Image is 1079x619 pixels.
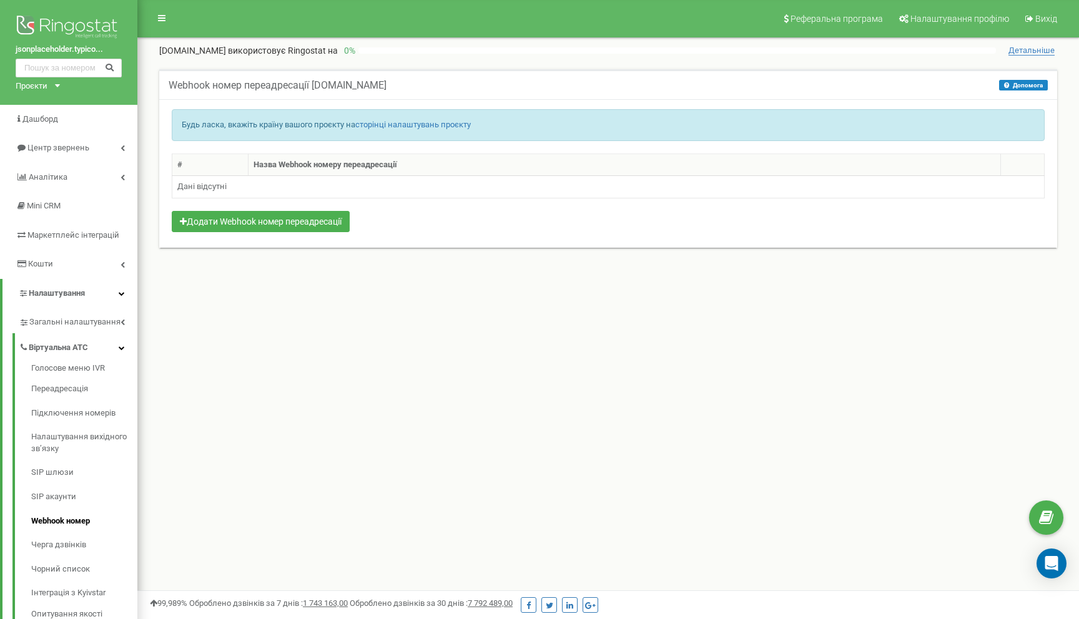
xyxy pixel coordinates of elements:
span: Загальні налаштування [29,316,121,328]
a: Налаштування [2,279,137,308]
a: Чорний список [31,557,137,582]
span: Віртуальна АТС [29,342,88,354]
span: Оброблено дзвінків за 30 днів : [350,598,513,608]
a: Переадресація [31,378,137,402]
span: Оброблено дзвінків за 7 днів : [189,598,348,608]
span: Маркетплейс інтеграцій [27,230,119,240]
span: Mini CRM [27,201,61,210]
a: jsonplaceholder.typico... [16,44,122,56]
span: Кошти [28,259,53,268]
button: Допомога [999,80,1048,90]
a: Webhook номер [31,509,137,534]
p: [DOMAIN_NAME] [159,44,338,57]
a: Голосове меню IVR [31,363,137,378]
h5: Webhook номер переадресації [DOMAIN_NAME] [169,80,387,91]
a: SIP шлюзи [31,461,137,485]
span: Налаштування профілю [910,14,1009,24]
a: Черга дзвінків [31,534,137,558]
a: Загальні налаштування [19,308,137,333]
div: Проєкти [16,80,47,92]
span: Центр звернень [27,143,89,152]
a: сторінці налаштувань проєкту [355,120,471,129]
a: Налаштування вихідного зв’язку [31,426,137,461]
span: Реферальна програма [791,14,883,24]
u: 1 743 163,00 [303,598,348,608]
p: Будь ласка, вкажіть країну вашого проєкту на [182,119,1035,131]
button: Додати Webhook номер переадресації [172,211,350,232]
span: Аналiтика [29,172,67,182]
span: Вихід [1035,14,1057,24]
a: Віртуальна АТС [19,333,137,359]
th: # [172,154,249,176]
span: використовує Ringostat на [228,46,338,56]
th: Назва Webhook номеру переадресації [248,154,1000,176]
img: Ringostat logo [16,12,122,44]
span: Детальніше [1008,46,1055,56]
a: SIP акаунти [31,485,137,509]
div: Open Intercom Messenger [1037,548,1067,578]
span: 99,989% [150,598,187,608]
span: Налаштування [29,288,85,298]
u: 7 792 489,00 [468,598,513,608]
a: Інтеграція з Kyivstar [31,582,137,606]
span: Дашборд [22,114,58,124]
a: Підключення номерів [31,401,137,426]
td: Дані відсутні [172,176,1045,198]
input: Пошук за номером [16,59,122,77]
p: 0 % [338,44,358,57]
